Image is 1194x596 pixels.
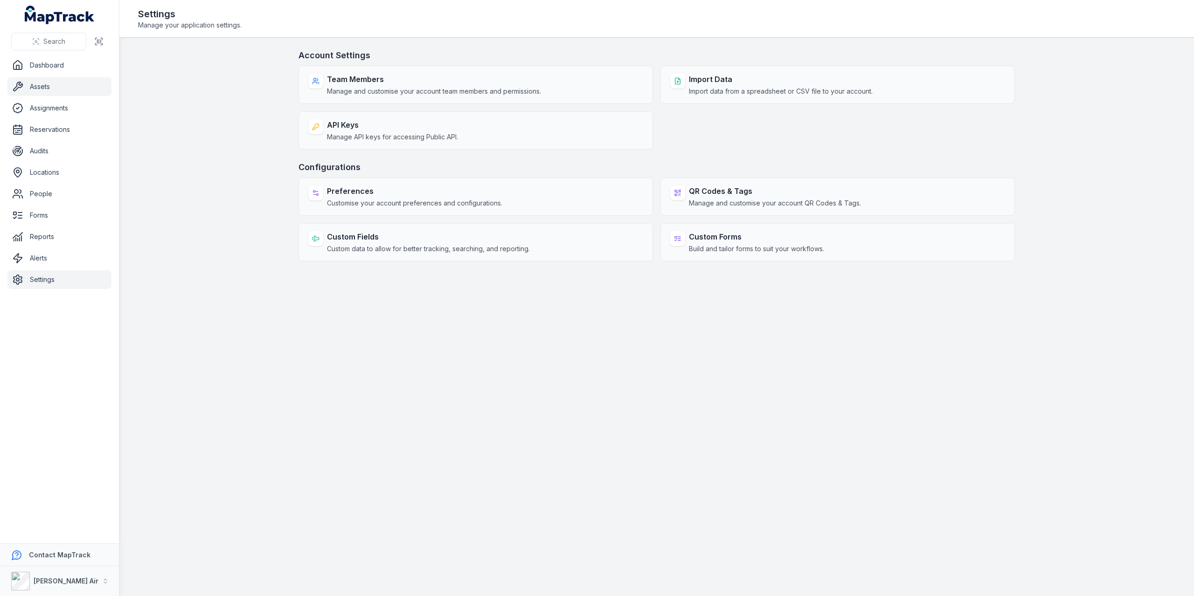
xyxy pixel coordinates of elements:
[7,77,111,96] a: Assets
[298,161,1015,174] h3: Configurations
[34,577,98,585] strong: [PERSON_NAME] Air
[660,66,1015,104] a: Import DataImport data from a spreadsheet or CSV file to your account.
[7,163,111,182] a: Locations
[327,87,541,96] span: Manage and customise your account team members and permissions.
[7,120,111,139] a: Reservations
[327,74,541,85] strong: Team Members
[25,6,95,24] a: MapTrack
[327,244,530,253] span: Custom data to allow for better tracking, searching, and reporting.
[7,56,111,75] a: Dashboard
[138,21,242,30] span: Manage your application settings.
[43,37,65,46] span: Search
[689,231,824,242] strong: Custom Forms
[7,206,111,225] a: Forms
[298,178,653,216] a: PreferencesCustomise your account preferences and configurations.
[327,119,458,130] strong: API Keys
[7,270,111,289] a: Settings
[327,199,502,208] span: Customise your account preferences and configurations.
[298,111,653,150] a: API KeysManage API keys for accessing Public API.
[7,142,111,160] a: Audits
[327,185,502,197] strong: Preferences
[298,223,653,261] a: Custom FieldsCustom data to allow for better tracking, searching, and reporting.
[660,223,1015,261] a: Custom FormsBuild and tailor forms to suit your workflows.
[7,185,111,203] a: People
[7,99,111,117] a: Assignments
[327,132,458,142] span: Manage API keys for accessing Public API.
[7,249,111,267] a: Alerts
[298,66,653,104] a: Team MembersManage and customise your account team members and permissions.
[689,199,861,208] span: Manage and customise your account QR Codes & Tags.
[298,49,1015,62] h3: Account Settings
[29,551,90,559] strong: Contact MapTrack
[689,87,873,96] span: Import data from a spreadsheet or CSV file to your account.
[689,244,824,253] span: Build and tailor forms to suit your workflows.
[138,7,242,21] h2: Settings
[327,231,530,242] strong: Custom Fields
[689,185,861,197] strong: QR Codes & Tags
[689,74,873,85] strong: Import Data
[11,33,86,50] button: Search
[660,178,1015,216] a: QR Codes & TagsManage and customise your account QR Codes & Tags.
[7,227,111,246] a: Reports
